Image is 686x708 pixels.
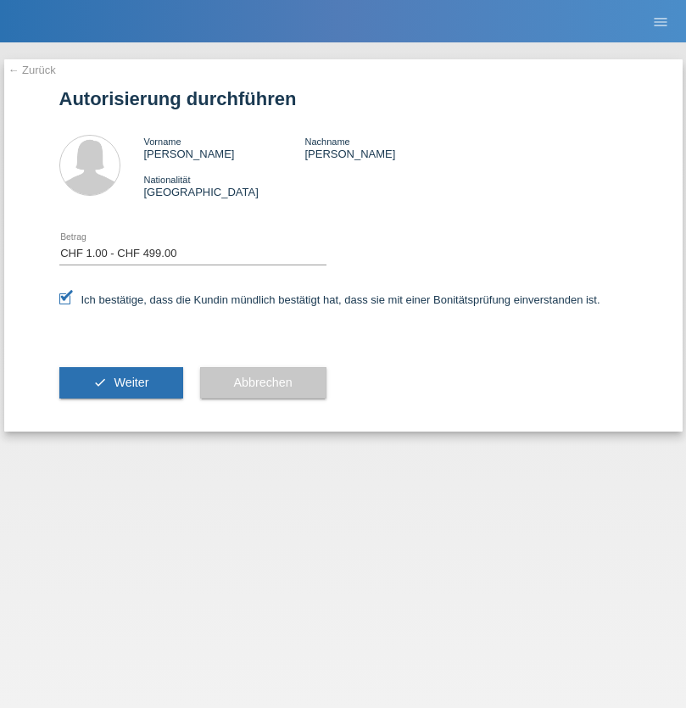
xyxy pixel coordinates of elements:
[644,16,678,26] a: menu
[144,137,181,147] span: Vorname
[652,14,669,31] i: menu
[59,88,627,109] h1: Autorisierung durchführen
[93,376,107,389] i: check
[304,137,349,147] span: Nachname
[144,175,191,185] span: Nationalität
[304,135,466,160] div: [PERSON_NAME]
[144,135,305,160] div: [PERSON_NAME]
[59,367,183,399] button: check Weiter
[144,173,305,198] div: [GEOGRAPHIC_DATA]
[234,376,293,389] span: Abbrechen
[59,293,600,306] label: Ich bestätige, dass die Kundin mündlich bestätigt hat, dass sie mit einer Bonitätsprüfung einvers...
[8,64,56,76] a: ← Zurück
[200,367,326,399] button: Abbrechen
[114,376,148,389] span: Weiter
